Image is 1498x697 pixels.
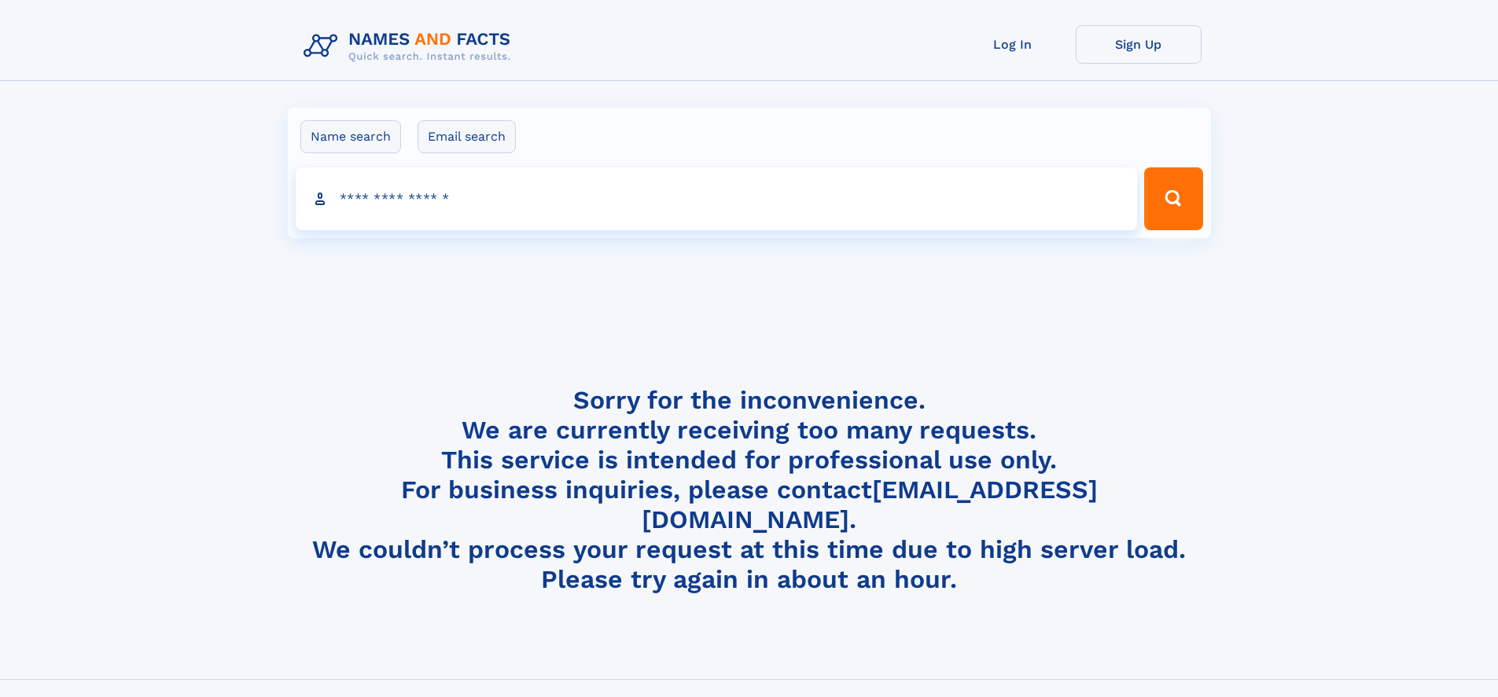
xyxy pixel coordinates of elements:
[297,385,1202,595] h4: Sorry for the inconvenience. We are currently receiving too many requests. This service is intend...
[297,25,524,68] img: Logo Names and Facts
[950,25,1076,64] a: Log In
[418,120,516,153] label: Email search
[296,167,1138,230] input: search input
[300,120,401,153] label: Name search
[642,475,1098,534] a: [EMAIL_ADDRESS][DOMAIN_NAME]
[1144,167,1202,230] button: Search Button
[1076,25,1202,64] a: Sign Up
